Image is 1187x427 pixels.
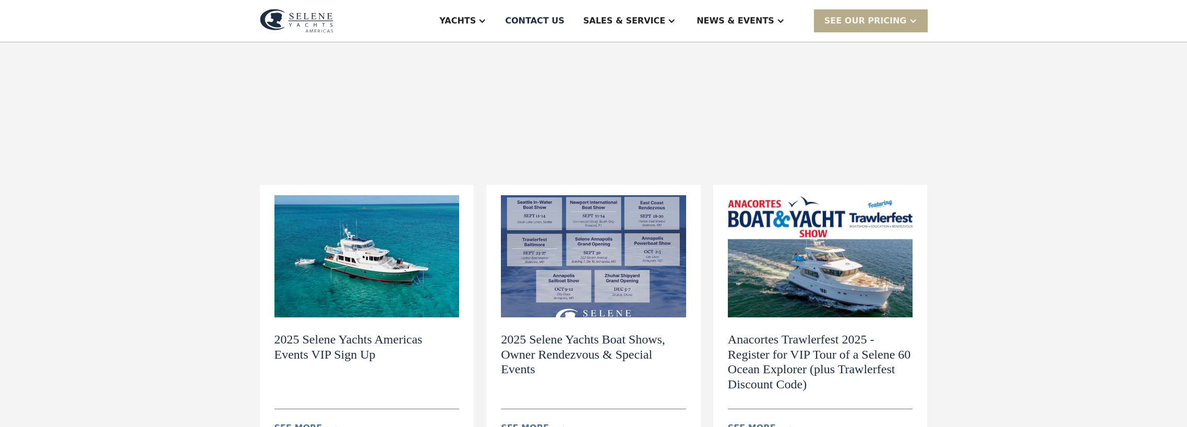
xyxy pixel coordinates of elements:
div: SEE Our Pricing [814,9,928,32]
img: logo [260,9,333,33]
h2: 2025 Selene Yachts Boat Shows, Owner Rendezvous & Special Events [501,332,686,377]
div: Contact US [505,15,565,27]
div: Sales & Service [583,15,665,27]
div: Yachts [439,15,476,27]
div: SEE Our Pricing [824,15,907,27]
div: News & EVENTS [697,15,774,27]
h2: 2025 Selene Yachts Americas Events VIP Sign Up [274,332,460,362]
h2: Anacortes Trawlerfest 2025 - Register for VIP Tour of a Selene 60 Ocean Explorer (plus Trawlerfes... [728,332,913,392]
